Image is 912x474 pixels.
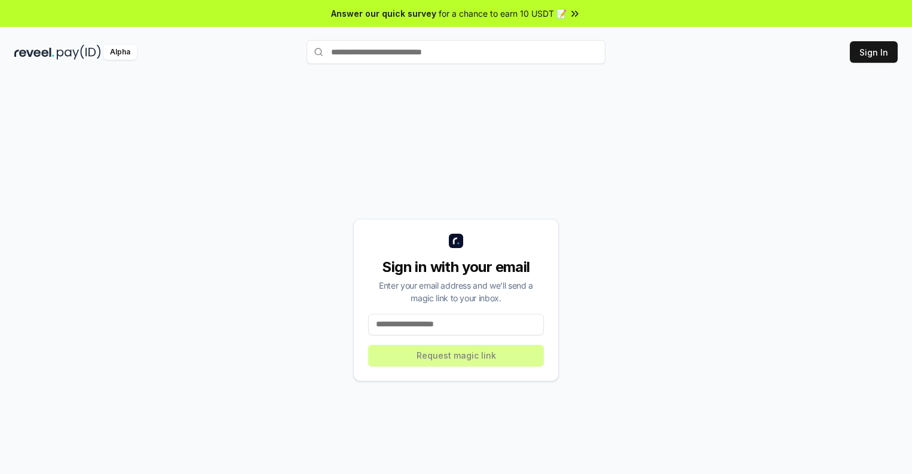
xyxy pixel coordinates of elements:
[103,45,137,60] div: Alpha
[439,7,567,20] span: for a chance to earn 10 USDT 📝
[449,234,463,248] img: logo_small
[368,258,544,277] div: Sign in with your email
[331,7,436,20] span: Answer our quick survey
[57,45,101,60] img: pay_id
[14,45,54,60] img: reveel_dark
[368,279,544,304] div: Enter your email address and we’ll send a magic link to your inbox.
[850,41,898,63] button: Sign In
